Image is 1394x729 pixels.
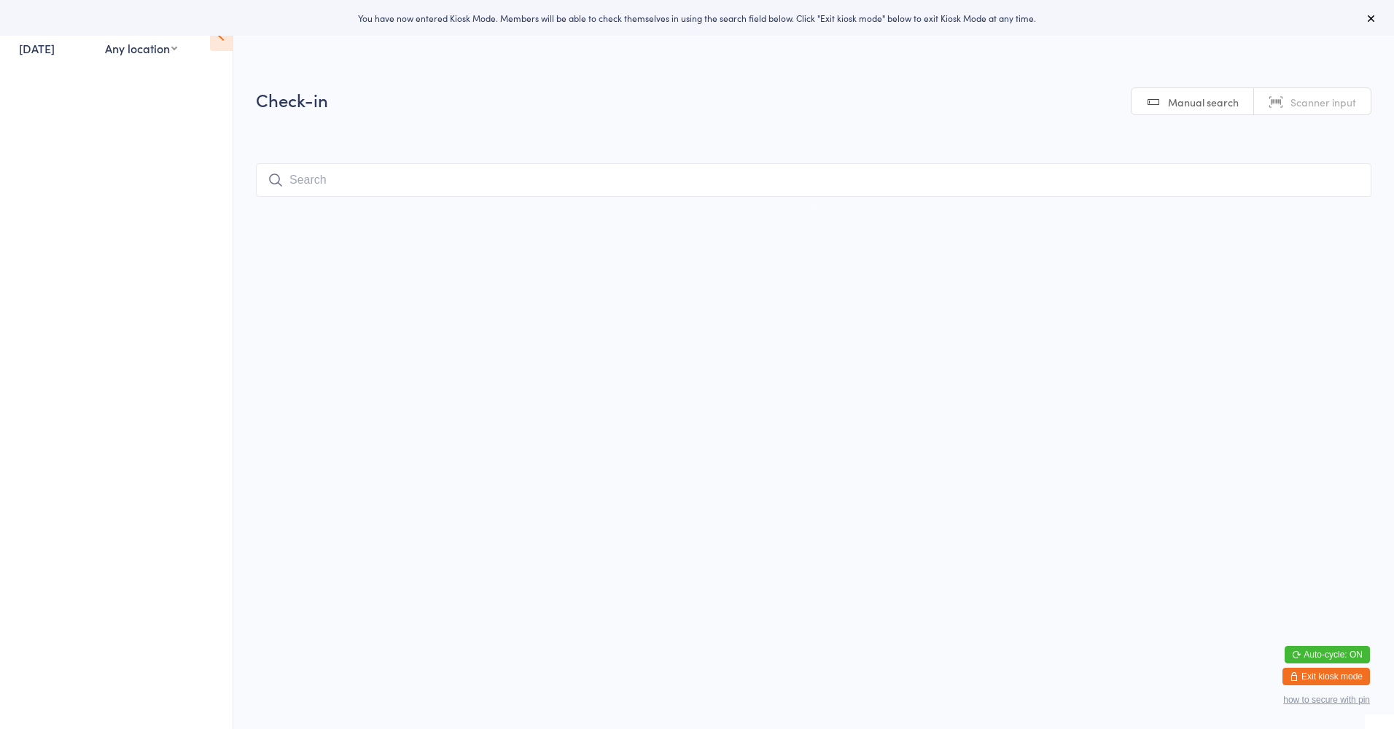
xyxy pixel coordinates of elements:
[105,40,177,56] div: Any location
[1283,695,1370,705] button: how to secure with pin
[1282,668,1370,685] button: Exit kiosk mode
[256,163,1371,197] input: Search
[23,12,1371,24] div: You have now entered Kiosk Mode. Members will be able to check themselves in using the search fie...
[1285,646,1370,663] button: Auto-cycle: ON
[1290,95,1356,109] span: Scanner input
[256,87,1371,112] h2: Check-in
[19,40,55,56] a: [DATE]
[1168,95,1239,109] span: Manual search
